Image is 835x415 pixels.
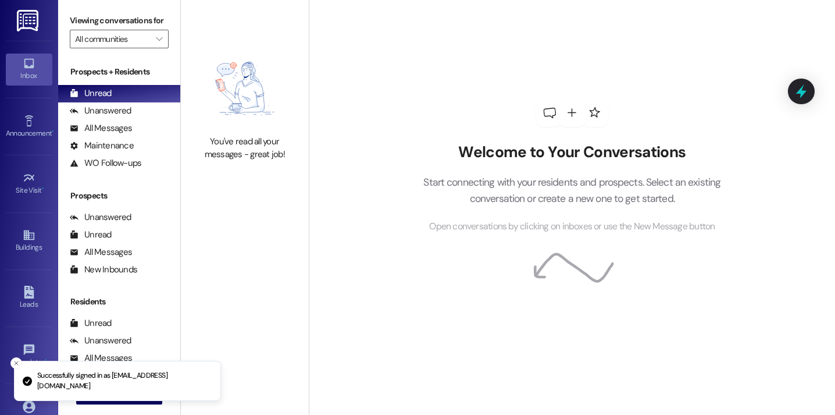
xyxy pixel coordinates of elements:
div: Prospects + Residents [58,66,180,78]
img: empty-state [194,47,296,130]
div: All Messages [70,246,132,258]
div: All Messages [70,352,132,364]
a: Buildings [6,225,52,257]
div: New Inbounds [70,264,137,276]
label: Viewing conversations for [70,12,169,30]
div: Unanswered [70,211,131,224]
a: Site Visit • [6,168,52,200]
div: All Messages [70,122,132,134]
div: Maintenance [70,140,134,152]
span: • [52,127,53,136]
input: All communities [75,30,150,48]
a: Templates • [6,340,52,371]
div: Unanswered [70,335,131,347]
div: You've read all your messages - great job! [194,136,296,161]
div: Unanswered [70,105,131,117]
button: Close toast [10,357,22,369]
div: Unread [70,317,112,329]
p: Start connecting with your residents and prospects. Select an existing conversation or create a n... [406,174,738,207]
div: Prospects [58,190,180,202]
div: WO Follow-ups [70,157,141,169]
h2: Welcome to Your Conversations [406,143,738,162]
p: Successfully signed in as [EMAIL_ADDRESS][DOMAIN_NAME] [37,371,211,391]
span: Open conversations by clicking on inboxes or use the New Message button [429,219,715,234]
a: Leads [6,282,52,314]
div: Unread [70,229,112,241]
div: Residents [58,296,180,308]
i:  [156,34,162,44]
div: Unread [70,87,112,100]
img: ResiDesk Logo [17,10,41,31]
a: Inbox [6,54,52,85]
span: • [42,185,44,193]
